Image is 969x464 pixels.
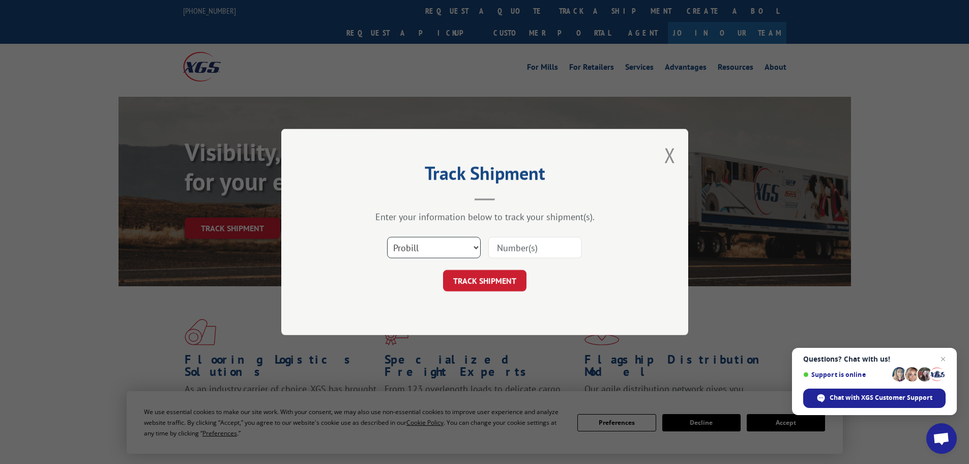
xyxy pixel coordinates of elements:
[332,166,637,185] h2: Track Shipment
[332,211,637,223] div: Enter your information below to track your shipment(s).
[830,393,932,402] span: Chat with XGS Customer Support
[443,270,526,291] button: TRACK SHIPMENT
[937,353,949,365] span: Close chat
[664,142,676,169] button: Close modal
[488,237,582,258] input: Number(s)
[803,389,946,408] div: Chat with XGS Customer Support
[803,371,889,378] span: Support is online
[803,355,946,363] span: Questions? Chat with us!
[926,423,957,454] div: Open chat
